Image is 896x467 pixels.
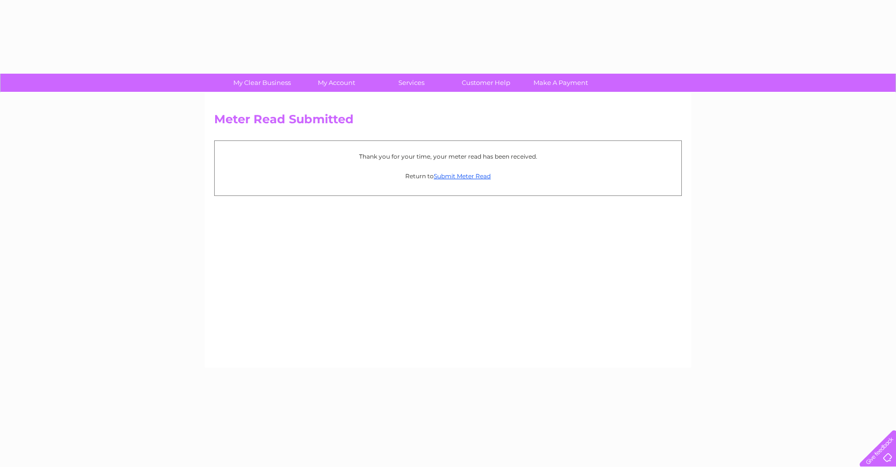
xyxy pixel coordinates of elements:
[222,74,303,92] a: My Clear Business
[371,74,452,92] a: Services
[220,152,676,161] p: Thank you for your time, your meter read has been received.
[446,74,527,92] a: Customer Help
[296,74,377,92] a: My Account
[220,171,676,181] p: Return to
[214,112,682,131] h2: Meter Read Submitted
[434,172,491,180] a: Submit Meter Read
[520,74,601,92] a: Make A Payment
